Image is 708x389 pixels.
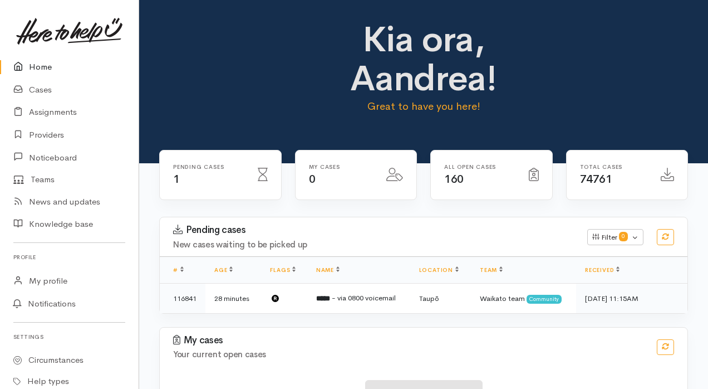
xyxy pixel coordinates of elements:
[173,164,244,170] h6: Pending cases
[309,172,316,186] span: 0
[173,172,180,186] span: 1
[316,266,340,274] a: Name
[444,164,515,170] h6: All Open cases
[13,329,125,344] h6: Settings
[480,266,503,274] a: Team
[173,240,574,250] h4: New cases waiting to be picked up
[173,350,643,359] h4: Your current open cases
[580,164,648,170] h6: Total cases
[444,172,464,186] span: 160
[527,295,562,304] span: Community
[270,266,296,274] a: Flags
[295,20,553,99] h1: Kia ora, Aandrea!
[576,284,687,313] td: [DATE] 11:15AM
[419,266,459,274] a: Location
[309,164,373,170] h6: My cases
[160,284,205,313] td: 116841
[173,335,643,346] h3: My cases
[295,99,553,114] p: Great to have you here!
[419,294,439,303] span: Taupō
[13,250,125,265] h6: Profile
[332,293,396,303] span: - via 0800 voicemail
[587,229,643,246] button: Filter0
[619,232,628,241] span: 0
[585,266,619,274] a: Received
[173,266,184,274] a: #
[471,284,576,313] td: Waikato team
[205,284,261,313] td: 28 minutes
[173,225,574,236] h3: Pending cases
[214,266,233,274] a: Age
[580,172,612,186] span: 74761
